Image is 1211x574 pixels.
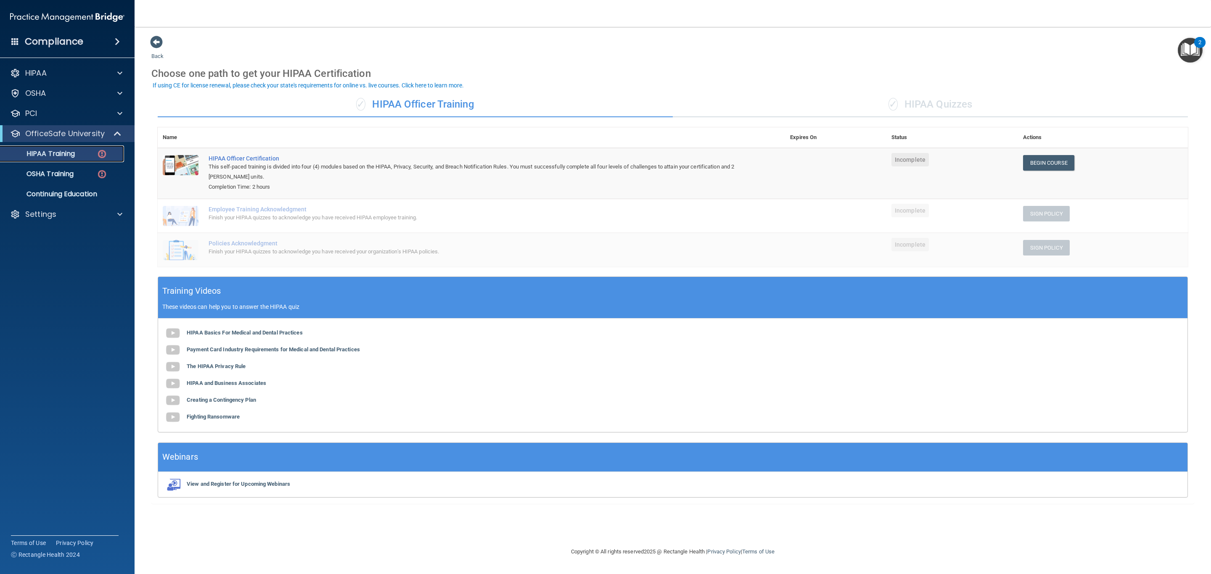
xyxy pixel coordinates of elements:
img: PMB logo [10,9,124,26]
b: HIPAA Basics For Medical and Dental Practices [187,329,303,336]
div: This self-paced training is divided into four (4) modules based on the HIPAA, Privacy, Security, ... [209,162,743,182]
a: OSHA [10,88,122,98]
button: Sign Policy [1023,240,1070,255]
img: webinarIcon.c7ebbf15.png [164,478,181,491]
p: Continuing Education [5,190,120,198]
p: PCI [25,108,37,118]
div: Copyright © All rights reserved 2025 @ Rectangle Health | | [519,538,826,565]
b: The HIPAA Privacy Rule [187,363,246,369]
div: Policies Acknowledgment [209,240,743,247]
h4: Compliance [25,36,83,47]
b: Payment Card Industry Requirements for Medical and Dental Practices [187,346,360,353]
img: gray_youtube_icon.38fcd6cc.png [164,358,181,375]
div: HIPAA Officer Training [158,92,673,117]
p: OSHA [25,88,46,98]
div: HIPAA Quizzes [673,92,1188,117]
img: danger-circle.6113f641.png [97,169,107,179]
a: Terms of Use [742,548,775,555]
img: gray_youtube_icon.38fcd6cc.png [164,342,181,358]
p: HIPAA [25,68,47,78]
a: HIPAA [10,68,122,78]
a: Settings [10,209,122,219]
button: Sign Policy [1023,206,1070,221]
a: OfficeSafe University [10,129,122,139]
th: Actions [1018,127,1188,148]
p: OfficeSafe University [25,129,105,139]
a: Back [151,43,164,59]
a: HIPAA Officer Certification [209,155,743,162]
a: Privacy Policy [56,539,94,547]
iframe: Drift Widget Chat Controller [1066,515,1201,548]
img: gray_youtube_icon.38fcd6cc.png [164,375,181,392]
a: Privacy Policy [707,548,740,555]
button: Open Resource Center, 2 new notifications [1178,38,1203,63]
h5: Webinars [162,450,198,464]
button: If using CE for license renewal, please check your state's requirements for online vs. live cours... [151,81,465,90]
a: Begin Course [1023,155,1074,171]
div: If using CE for license renewal, please check your state's requirements for online vs. live cours... [153,82,464,88]
h5: Training Videos [162,284,221,298]
img: gray_youtube_icon.38fcd6cc.png [164,325,181,342]
th: Expires On [785,127,886,148]
div: Employee Training Acknowledgment [209,206,743,213]
span: ✓ [356,98,365,111]
span: Incomplete [891,238,929,251]
b: Fighting Ransomware [187,413,240,420]
span: Incomplete [891,153,929,166]
img: gray_youtube_icon.38fcd6cc.png [164,409,181,426]
b: Creating a Contingency Plan [187,397,256,403]
a: Terms of Use [11,539,46,547]
b: View and Register for Upcoming Webinars [187,481,290,487]
span: ✓ [888,98,898,111]
p: OSHA Training [5,170,74,178]
p: HIPAA Training [5,150,75,158]
div: Finish your HIPAA quizzes to acknowledge you have received your organization’s HIPAA policies. [209,247,743,257]
div: Completion Time: 2 hours [209,182,743,192]
img: danger-circle.6113f641.png [97,149,107,159]
span: Incomplete [891,204,929,217]
p: Settings [25,209,56,219]
img: gray_youtube_icon.38fcd6cc.png [164,392,181,409]
b: HIPAA and Business Associates [187,380,266,386]
div: Finish your HIPAA quizzes to acknowledge you have received HIPAA employee training. [209,213,743,223]
th: Status [886,127,1018,148]
div: 2 [1198,42,1201,53]
th: Name [158,127,204,148]
span: Ⓒ Rectangle Health 2024 [11,550,80,559]
a: PCI [10,108,122,118]
div: Choose one path to get your HIPAA Certification [151,61,1194,86]
p: These videos can help you to answer the HIPAA quiz [162,303,1183,310]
